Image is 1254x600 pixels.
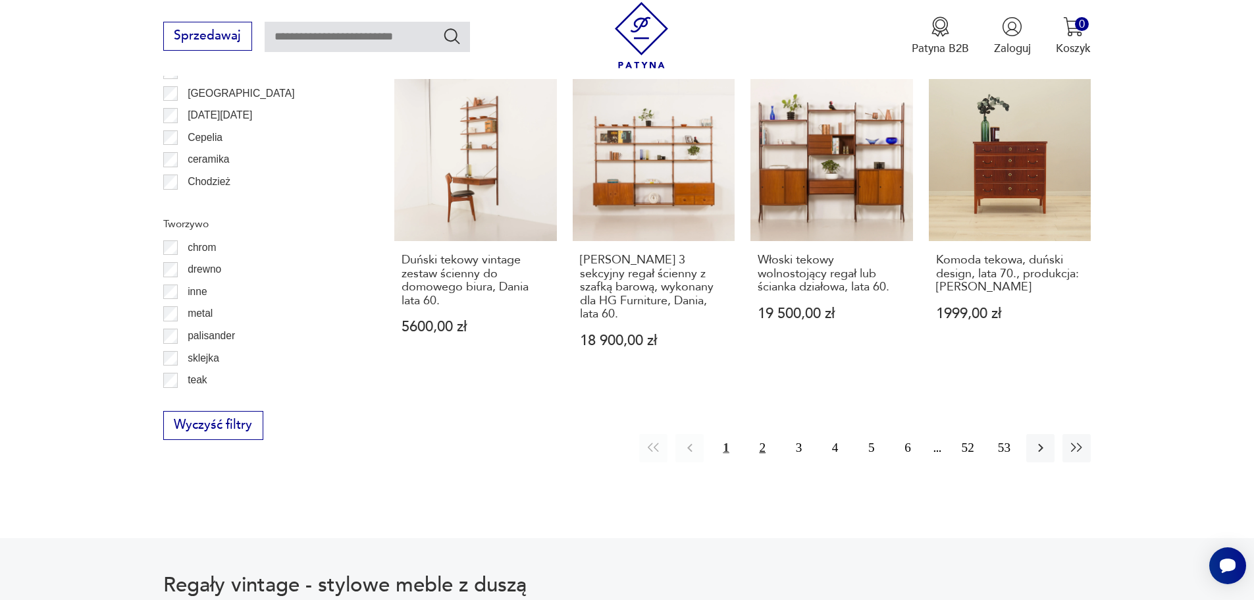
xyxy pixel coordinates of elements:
a: Duński tekowy vintage zestaw ścienny do domowego biura, Dania lata 60.Duński tekowy vintage zesta... [394,79,557,379]
p: ceramika [188,151,229,168]
p: metal [188,305,213,322]
a: Włoski tekowy wolnostojący regał lub ścianka działowa, lata 60.Włoski tekowy wolnostojący regał l... [750,79,913,379]
img: Ikonka użytkownika [1002,16,1022,37]
button: Patyna B2B [912,16,969,56]
h3: Włoski tekowy wolnostojący regał lub ścianka działowa, lata 60. [758,254,906,294]
a: Komoda tekowa, duński design, lata 70., produkcja: DaniaKomoda tekowa, duński design, lata 70., p... [929,79,1091,379]
button: 3 [785,434,813,462]
p: chrom [188,239,216,256]
button: Sprzedawaj [163,22,252,51]
p: teak [188,371,207,389]
button: Wyczyść filtry [163,411,263,440]
p: Tworzywo [163,215,357,232]
button: Zaloguj [994,16,1031,56]
button: 1 [712,434,740,462]
p: Chodzież [188,173,230,190]
div: 0 [1075,17,1089,31]
p: Cepelia [188,129,222,146]
p: 1999,00 zł [936,307,1084,321]
iframe: Smartsupp widget button [1209,547,1246,584]
button: 0Koszyk [1056,16,1091,56]
button: 53 [990,434,1018,462]
p: palisander [188,327,235,344]
p: tworzywo sztuczne [188,394,274,411]
p: inne [188,283,207,300]
p: 5600,00 zł [402,320,550,334]
p: [GEOGRAPHIC_DATA] [188,85,294,102]
p: 19 500,00 zł [758,307,906,321]
p: [DATE][DATE] [188,107,252,124]
button: Szukaj [442,26,461,45]
button: 52 [954,434,982,462]
h3: Duński tekowy vintage zestaw ścienny do domowego biura, Dania lata 60. [402,254,550,308]
img: Ikona koszyka [1063,16,1084,37]
p: sklejka [188,350,219,367]
img: Patyna - sklep z meblami i dekoracjami vintage [608,2,675,68]
button: 5 [857,434,885,462]
p: Zaloguj [994,41,1031,56]
h3: Komoda tekowa, duński design, lata 70., produkcja: [PERSON_NAME] [936,254,1084,294]
img: Ikona medalu [930,16,951,37]
p: drewno [188,261,221,278]
p: Patyna B2B [912,41,969,56]
a: Ikona medaluPatyna B2B [912,16,969,56]
a: Hansen&Guldborg 3 sekcyjny regał ścienny z szafką barową, wykonany dla HG Furniture, Dania, lata ... [573,79,735,379]
p: Ćmielów [188,196,227,213]
button: 2 [748,434,777,462]
p: 18 900,00 zł [580,334,728,348]
button: 4 [821,434,849,462]
p: Koszyk [1056,41,1091,56]
a: Sprzedawaj [163,32,252,42]
h2: Regały vintage - stylowe meble z duszą [163,576,1091,595]
h3: [PERSON_NAME] 3 sekcyjny regał ścienny z szafką barową, wykonany dla HG Furniture, Dania, lata 60. [580,254,728,321]
button: 6 [893,434,922,462]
